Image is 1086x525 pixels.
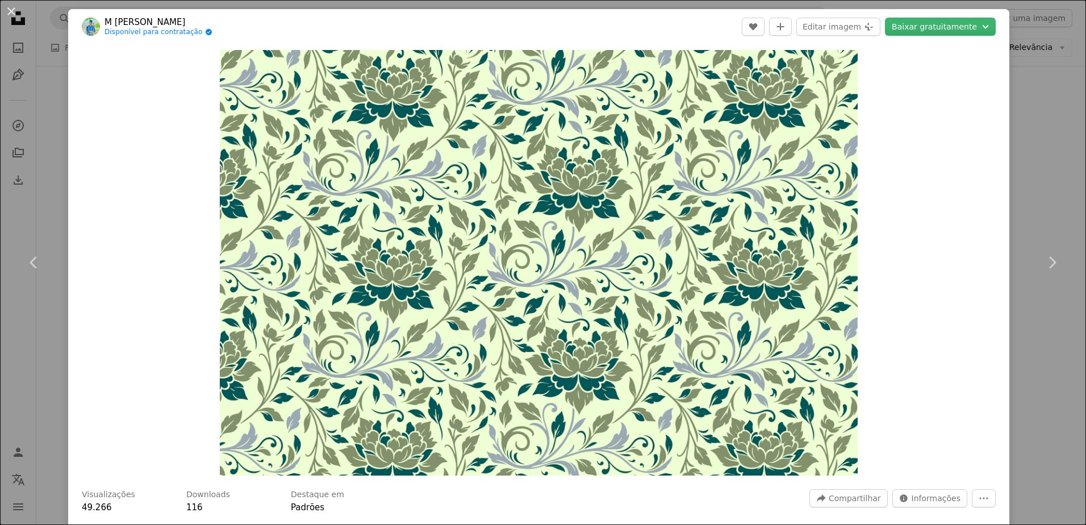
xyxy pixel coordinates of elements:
img: Padrão floral com folhas e tons de verde e azul. [220,50,858,476]
span: 49.266 [82,502,112,512]
button: Estatísticas desta imagem [892,489,967,507]
button: Adicionar à coleção [769,18,792,36]
button: Editar imagem [796,18,880,36]
a: Próximo [1018,208,1086,317]
button: Curtir [742,18,765,36]
button: Ampliar esta imagem [220,50,858,476]
h3: Destaque em [291,489,344,501]
a: M [PERSON_NAME] [105,16,212,28]
span: Informações [912,490,960,507]
span: 116 [186,502,203,512]
button: Mais ações [972,489,996,507]
img: Ir para o perfil de M Umar Farooq [82,18,100,36]
button: Escolha o formato do download [885,18,996,36]
a: Padrões [291,502,324,512]
a: Disponível para contratação [105,28,212,37]
button: Compartilhar esta imagem [809,489,888,507]
span: Compartilhar [829,490,881,507]
h3: Visualizações [82,489,135,501]
h3: Downloads [186,489,230,501]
